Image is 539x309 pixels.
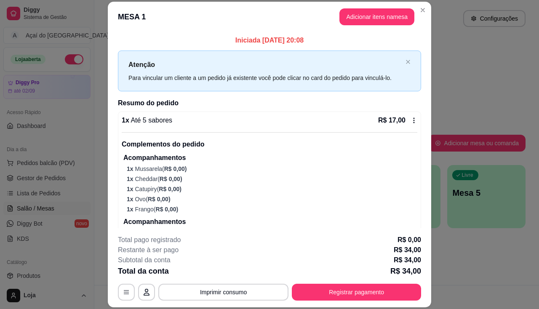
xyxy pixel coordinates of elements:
[158,284,288,301] button: Imprimir consumo
[118,98,421,108] h2: Resumo do pedido
[127,165,135,172] span: 1 x
[122,139,417,149] p: Complementos do pedido
[156,206,179,213] span: R$ 0,00 )
[108,2,431,32] header: MESA 1
[118,265,169,277] p: Total da conta
[394,245,421,255] p: R$ 34,00
[127,195,417,203] p: Ovo (
[128,73,402,83] div: Para vincular um cliente a um pedido já existente você pode clicar no card do pedido para vinculá...
[390,265,421,277] p: R$ 34,00
[127,205,417,213] p: Frango (
[406,59,411,65] button: close
[127,196,135,202] span: 1 x
[127,185,417,193] p: Catupiry (
[378,115,406,125] p: R$ 17,00
[416,3,430,17] button: Close
[160,176,182,182] span: R$ 0,00 )
[159,186,181,192] span: R$ 0,00 )
[118,235,181,245] p: Total pago registrado
[127,176,135,182] span: 1 x
[122,115,172,125] p: 1 x
[164,165,187,172] span: R$ 0,00 )
[123,153,417,163] p: Acompanhamentos
[128,59,402,70] p: Atenção
[127,186,135,192] span: 1 x
[292,284,421,301] button: Registrar pagamento
[118,35,421,45] p: Iniciada [DATE] 20:08
[406,59,411,64] span: close
[394,255,421,265] p: R$ 34,00
[123,217,417,227] p: Acompanhamentos
[127,165,417,173] p: Mussarela (
[127,206,135,213] span: 1 x
[118,245,179,255] p: Restante à ser pago
[127,175,417,183] p: Cheddar (
[339,8,414,25] button: Adicionar itens namesa
[148,196,171,202] span: R$ 0,00 )
[398,235,421,245] p: R$ 0,00
[118,255,171,265] p: Subtotal da conta
[129,117,172,124] span: Até 5 sabores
